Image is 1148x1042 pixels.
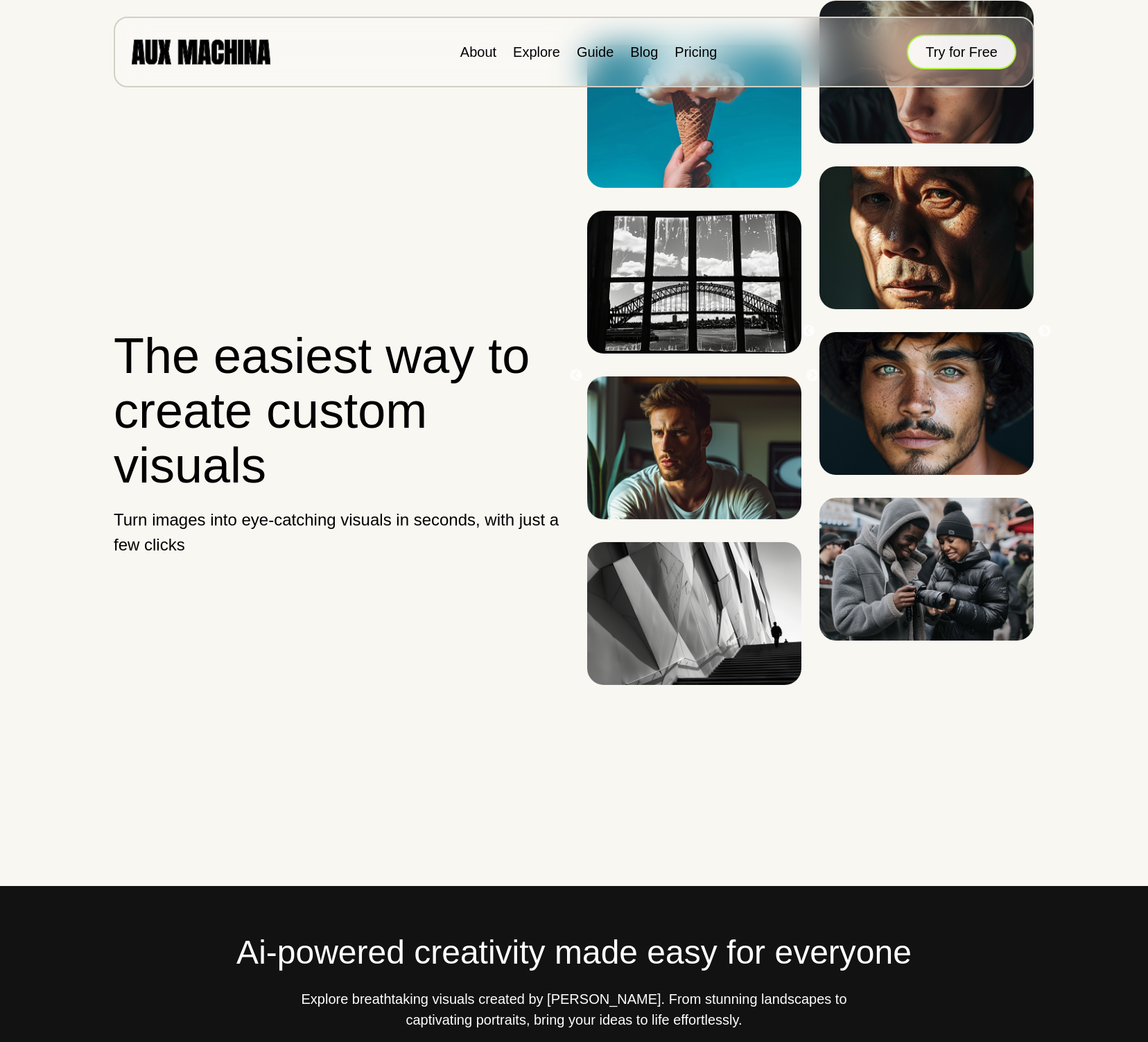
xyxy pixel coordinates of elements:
img: Image [587,45,801,188]
img: Image [587,542,801,685]
a: Blog [630,44,658,60]
a: Explore [513,44,560,60]
a: Guide [577,44,614,60]
button: Previous [801,324,815,338]
img: Image [587,376,801,519]
h2: Ai-powered creativity made easy for everyone [114,928,1034,978]
p: Explore breathtaking visuals created by [PERSON_NAME]. From stunning landscapes to captivating po... [297,989,851,1030]
a: About [460,44,496,60]
img: Image [819,332,1034,475]
button: Try for Free [907,35,1016,69]
img: AUX MACHINA [132,40,270,64]
img: Image [587,211,801,354]
img: Image [819,498,1034,641]
p: Turn images into eye-catching visuals in seconds, with just a few clicks [114,507,562,557]
button: Next [806,369,819,383]
img: Image [819,166,1034,309]
button: Next [1038,324,1052,338]
a: Pricing [675,44,717,60]
h1: The easiest way to create custom visuals [114,329,562,494]
button: Previous [569,369,583,383]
